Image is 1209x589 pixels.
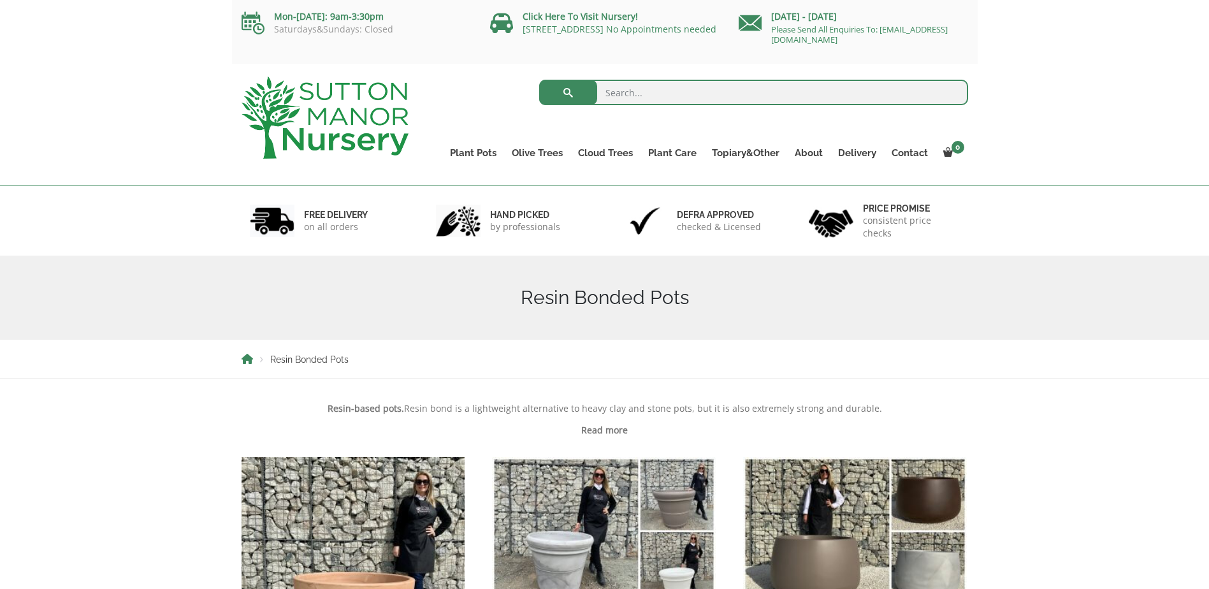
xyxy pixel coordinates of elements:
a: Click Here To Visit Nursery! [523,10,638,22]
h1: Resin Bonded Pots [242,286,968,309]
a: Plant Care [641,144,704,162]
a: Please Send All Enquiries To: [EMAIL_ADDRESS][DOMAIN_NAME] [771,24,948,45]
strong: Resin-based pots. [328,402,404,414]
h6: FREE DELIVERY [304,209,368,221]
h6: hand picked [490,209,560,221]
p: Resin bond is a lightweight alternative to heavy clay and stone pots, but it is also extremely st... [242,401,968,416]
a: Cloud Trees [570,144,641,162]
p: checked & Licensed [677,221,761,233]
img: logo [242,76,409,159]
a: About [787,144,830,162]
h6: Defra approved [677,209,761,221]
img: 3.jpg [623,205,667,237]
span: Read more [581,424,628,436]
a: Topiary&Other [704,144,787,162]
nav: Breadcrumbs [242,354,968,364]
span: 0 [952,141,964,154]
a: Delivery [830,144,884,162]
a: Plant Pots [442,144,504,162]
input: Search... [539,80,968,105]
span: Resin Bonded Pots [270,354,349,365]
img: 2.jpg [436,205,481,237]
a: Olive Trees [504,144,570,162]
p: Mon-[DATE]: 9am-3:30pm [242,9,471,24]
p: [DATE] - [DATE] [739,9,968,24]
a: Contact [884,144,936,162]
a: [STREET_ADDRESS] No Appointments needed [523,23,716,35]
h6: Price promise [863,203,960,214]
img: 1.jpg [250,205,294,237]
p: Saturdays&Sundays: Closed [242,24,471,34]
p: consistent price checks [863,214,960,240]
a: 0 [936,144,968,162]
p: on all orders [304,221,368,233]
img: 4.jpg [809,201,853,240]
p: by professionals [490,221,560,233]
